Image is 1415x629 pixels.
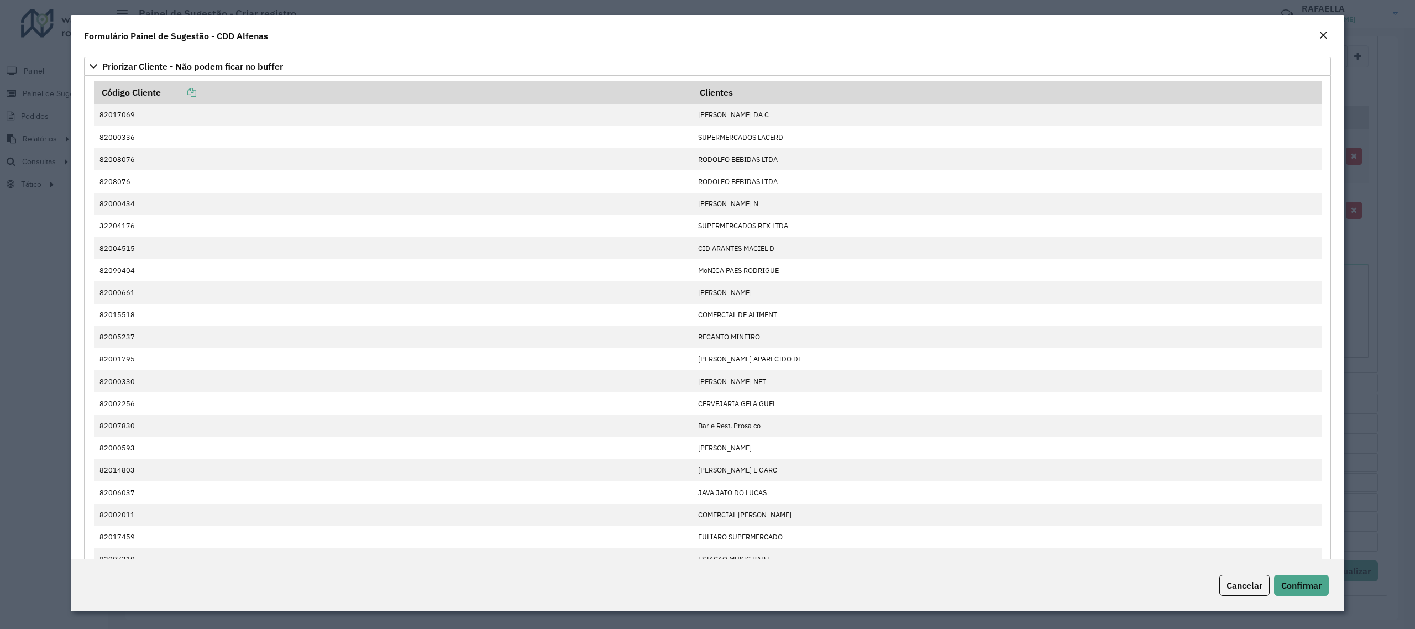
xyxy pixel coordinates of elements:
td: COMERCIAL DE ALIMENT [693,304,1322,326]
td: 82008076 [94,148,693,170]
td: 82017459 [94,526,693,548]
td: 82004515 [94,237,693,259]
td: ESTACAO MUSIC BAR E [693,548,1322,570]
td: 82014803 [94,459,693,481]
td: FULIARO SUPERMERCADO [693,526,1322,548]
td: 82000434 [94,193,693,215]
td: 82005237 [94,326,693,348]
td: [PERSON_NAME] [693,437,1322,459]
td: 32204176 [94,215,693,237]
td: [PERSON_NAME] [693,281,1322,303]
td: [PERSON_NAME] E GARC [693,459,1322,481]
td: COMERCIAL [PERSON_NAME] [693,504,1322,526]
td: 82006037 [94,481,693,504]
span: Cancelar [1227,580,1262,591]
td: 82002256 [94,392,693,415]
a: Priorizar Cliente - Não podem ficar no buffer [84,57,1331,76]
th: Código Cliente [94,81,693,104]
td: SUPERMERCADOS LACERD [693,126,1322,148]
td: 82007319 [94,548,693,570]
td: 82000661 [94,281,693,303]
td: 82007830 [94,415,693,437]
td: Bar e Rest. Prosa co [693,415,1322,437]
button: Close [1316,29,1331,43]
td: [PERSON_NAME] APARECIDO DE [693,348,1322,370]
td: 82000593 [94,437,693,459]
td: CID ARANTES MACIEL D [693,237,1322,259]
td: [PERSON_NAME] DA C [693,104,1322,126]
td: RECANTO MINEIRO [693,326,1322,348]
span: Priorizar Cliente - Não podem ficar no buffer [102,62,283,71]
th: Clientes [693,81,1322,104]
span: Confirmar [1281,580,1322,591]
td: 82015518 [94,304,693,326]
td: 82000330 [94,370,693,392]
td: CERVEJARIA GELA GUEL [693,392,1322,415]
td: 82017069 [94,104,693,126]
td: RODOLFO BEBIDAS LTDA [693,148,1322,170]
button: Confirmar [1274,575,1329,596]
td: SUPERMERCADOS REX LTDA [693,215,1322,237]
td: 82002011 [94,504,693,526]
h4: Formulário Painel de Sugestão - CDD Alfenas [84,29,268,43]
td: MoNICA PAES RODRIGUE [693,259,1322,281]
td: 8208076 [94,170,693,192]
td: JAVA JATO DO LUCAS [693,481,1322,504]
td: 82001795 [94,348,693,370]
em: Fechar [1319,31,1328,40]
a: Copiar [161,87,196,98]
td: RODOLFO BEBIDAS LTDA [693,170,1322,192]
td: 82090404 [94,259,693,281]
td: 82000336 [94,126,693,148]
td: [PERSON_NAME] N [693,193,1322,215]
button: Cancelar [1219,575,1270,596]
td: [PERSON_NAME] NET [693,370,1322,392]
